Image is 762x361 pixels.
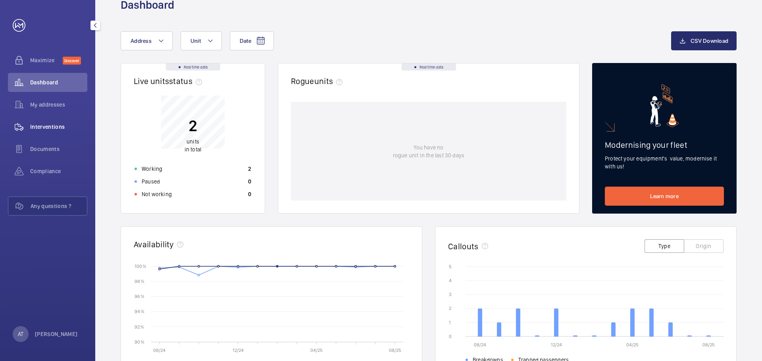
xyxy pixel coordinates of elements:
[18,330,23,338] p: AT
[121,31,173,50] button: Address
[449,278,452,283] text: 4
[135,279,144,284] text: 98 %
[30,101,87,109] span: My addresses
[449,264,452,269] text: 5
[185,116,201,136] p: 2
[187,138,199,145] span: units
[626,342,639,348] text: 04/25
[135,309,144,314] text: 94 %
[142,178,160,185] p: Paused
[691,38,728,44] span: CSV Download
[134,76,205,86] h2: Live units
[135,339,144,344] text: 90 %
[63,57,81,65] span: Discover
[605,140,724,150] h2: Modernising your fleet
[605,187,724,206] a: Learn more
[142,165,162,173] p: Working
[389,348,401,353] text: 08/25
[310,348,323,353] text: 04/25
[30,145,87,153] span: Documents
[181,31,222,50] button: Unit
[449,292,452,297] text: 3
[185,138,201,153] p: in total
[551,342,562,348] text: 12/24
[402,63,456,71] div: Real time data
[230,31,274,50] button: Date
[684,239,724,253] button: Origin
[393,143,464,159] p: You have no rogue unit in the last 30 days
[153,348,165,353] text: 08/24
[248,178,251,185] p: 0
[30,78,87,86] span: Dashboard
[645,239,684,253] button: Type
[135,324,144,329] text: 92 %
[142,190,172,198] p: Not working
[248,165,251,173] p: 2
[166,63,220,71] div: Real time data
[449,334,452,339] text: 0
[233,348,244,353] text: 12/24
[30,56,63,64] span: Maximize
[135,263,146,269] text: 100 %
[240,38,251,44] span: Date
[35,330,78,338] p: [PERSON_NAME]
[605,155,724,170] p: Protect your equipment's value, modernise it with us!
[314,76,346,86] span: units
[702,342,715,348] text: 08/25
[449,320,451,325] text: 1
[671,31,737,50] button: CSV Download
[448,241,479,251] h2: Callouts
[291,76,346,86] h2: Rogue
[449,306,451,311] text: 2
[650,84,679,127] img: marketing-card.svg
[31,202,87,210] span: Any questions ?
[131,38,152,44] span: Address
[169,76,205,86] span: status
[474,342,486,348] text: 08/24
[30,123,87,131] span: Interventions
[134,239,174,249] h2: Availability
[248,190,251,198] p: 0
[190,38,201,44] span: Unit
[135,294,144,299] text: 96 %
[30,167,87,175] span: Compliance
